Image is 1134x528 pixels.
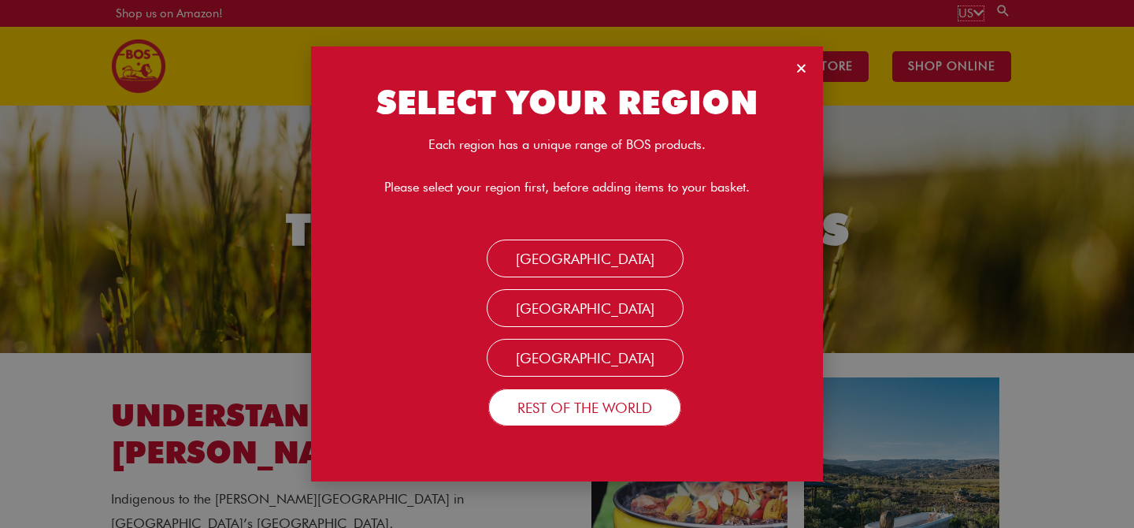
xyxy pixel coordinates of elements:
[487,339,684,377] a: [GEOGRAPHIC_DATA]
[327,135,807,154] p: Each region has a unique range of BOS products.
[327,86,807,119] h2: SELECT YOUR REGION
[795,62,807,74] a: Close
[327,177,807,197] p: Please select your region first, before adding items to your basket.
[487,289,684,327] a: [GEOGRAPHIC_DATA]
[327,248,807,418] nav: Menu
[488,389,681,426] a: Rest of the World
[487,240,684,277] a: [GEOGRAPHIC_DATA]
